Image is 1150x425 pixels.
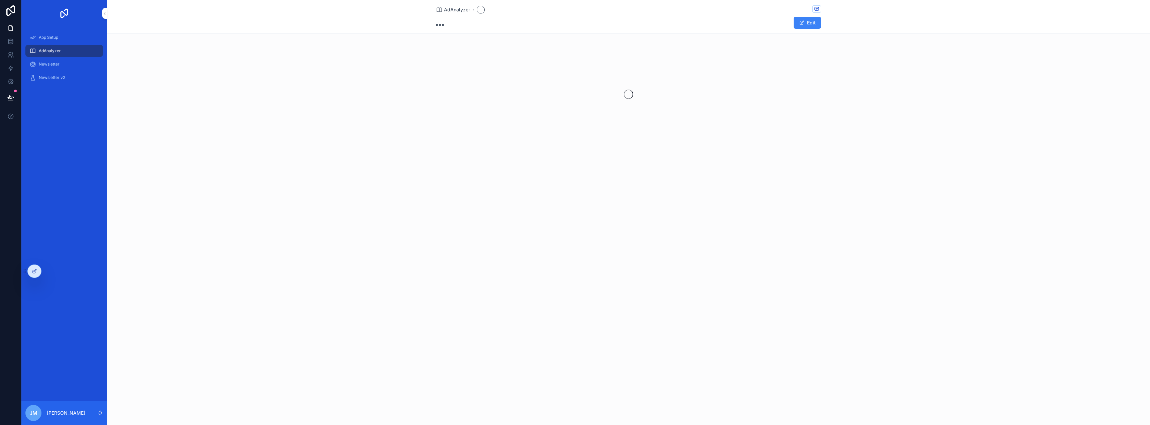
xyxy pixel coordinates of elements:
div: scrollable content [21,27,107,92]
a: App Setup [25,31,103,43]
span: Newsletter v2 [39,75,65,80]
a: AdAnalyzer [436,6,470,13]
img: App logo [59,8,70,19]
a: Newsletter v2 [25,72,103,84]
span: Newsletter [39,62,60,67]
span: AdAnalyzer [444,6,470,13]
span: JM [29,409,37,417]
button: Edit [794,17,821,29]
a: Newsletter [25,58,103,70]
a: AdAnalyzer [25,45,103,57]
p: [PERSON_NAME] [47,410,85,416]
span: AdAnalyzer [39,48,61,54]
span: App Setup [39,35,58,40]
